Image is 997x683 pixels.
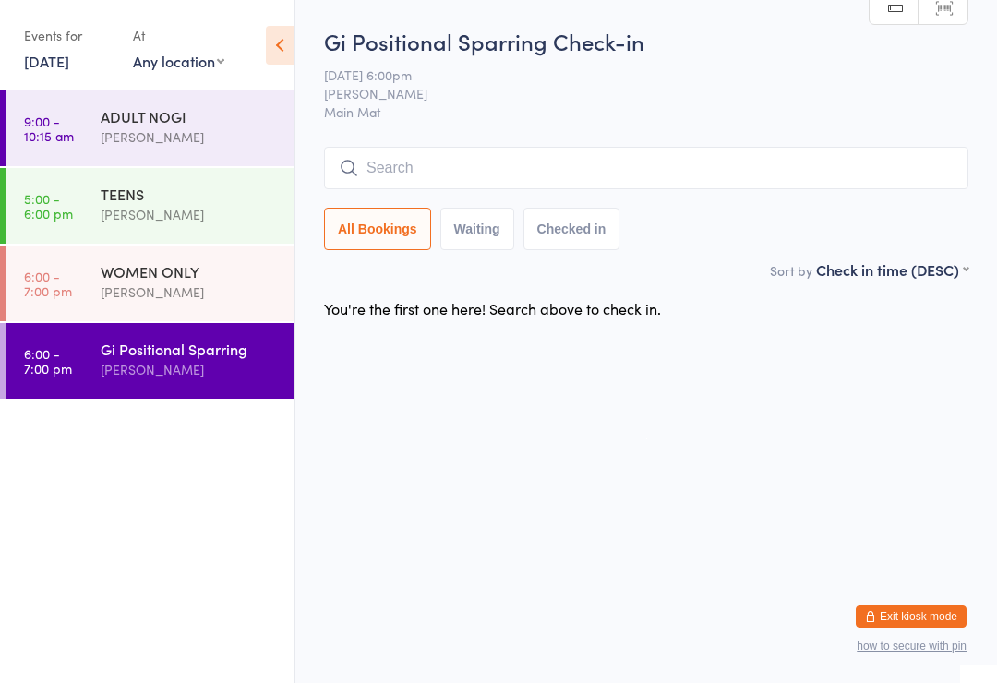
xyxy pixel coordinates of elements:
[324,102,968,121] span: Main Mat
[24,269,72,298] time: 6:00 - 7:00 pm
[770,261,812,280] label: Sort by
[101,261,279,282] div: WOMEN ONLY
[101,359,279,380] div: [PERSON_NAME]
[24,114,74,143] time: 9:00 - 10:15 am
[324,66,940,84] span: [DATE] 6:00pm
[6,90,294,166] a: 9:00 -10:15 amADULT NOGI[PERSON_NAME]
[24,191,73,221] time: 5:00 - 6:00 pm
[324,84,940,102] span: [PERSON_NAME]
[324,208,431,250] button: All Bookings
[523,208,620,250] button: Checked in
[24,20,114,51] div: Events for
[6,246,294,321] a: 6:00 -7:00 pmWOMEN ONLY[PERSON_NAME]
[101,282,279,303] div: [PERSON_NAME]
[101,184,279,204] div: TEENS
[101,126,279,148] div: [PERSON_NAME]
[101,204,279,225] div: [PERSON_NAME]
[324,147,968,189] input: Search
[856,605,967,628] button: Exit kiosk mode
[324,298,661,318] div: You're the first one here! Search above to check in.
[101,339,279,359] div: Gi Positional Sparring
[816,259,968,280] div: Check in time (DESC)
[857,640,967,653] button: how to secure with pin
[440,208,514,250] button: Waiting
[24,346,72,376] time: 6:00 - 7:00 pm
[101,106,279,126] div: ADULT NOGI
[324,26,968,56] h2: Gi Positional Sparring Check-in
[24,51,69,71] a: [DATE]
[133,20,224,51] div: At
[6,168,294,244] a: 5:00 -6:00 pmTEENS[PERSON_NAME]
[133,51,224,71] div: Any location
[6,323,294,399] a: 6:00 -7:00 pmGi Positional Sparring[PERSON_NAME]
